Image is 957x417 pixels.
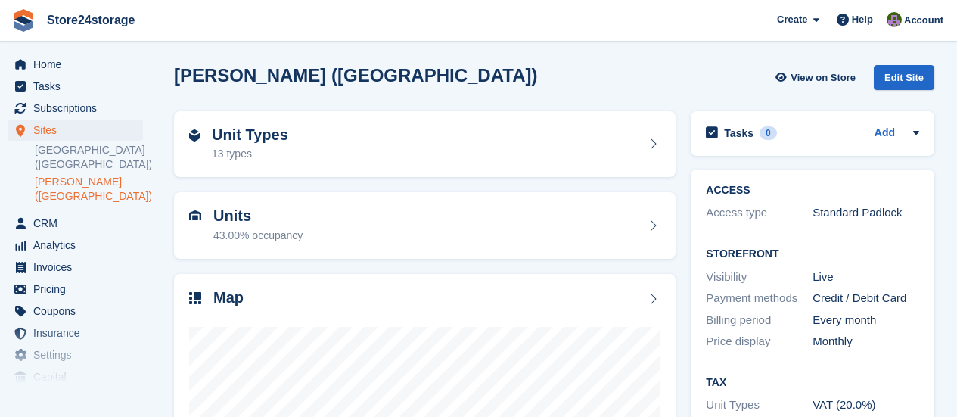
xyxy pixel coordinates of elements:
[41,8,141,33] a: Store24storage
[189,210,201,221] img: unit-icn-7be61d7bf1b0ce9d3e12c5938cc71ed9869f7b940bace4675aadf7bd6d80202e.svg
[189,129,200,142] img: unit-type-icn-2b2737a686de81e16bb02015468b77c625bbabd49415b5ef34ead5e3b44a266d.svg
[212,146,288,162] div: 13 types
[33,279,124,300] span: Pricing
[33,366,124,387] span: Capital
[887,12,902,27] img: Jane Welch
[213,207,303,225] h2: Units
[874,65,934,90] div: Edit Site
[212,126,288,144] h2: Unit Types
[813,269,919,286] div: Live
[706,312,813,329] div: Billing period
[706,377,919,389] h2: Tax
[724,126,753,140] h2: Tasks
[706,333,813,350] div: Price display
[8,235,143,256] a: menu
[174,111,676,178] a: Unit Types 13 types
[852,12,873,27] span: Help
[189,292,201,304] img: map-icn-33ee37083ee616e46c38cad1a60f524a97daa1e2b2c8c0bc3eb3415660979fc1.svg
[8,98,143,119] a: menu
[33,235,124,256] span: Analytics
[174,192,676,259] a: Units 43.00% occupancy
[33,98,124,119] span: Subscriptions
[706,185,919,197] h2: ACCESS
[8,279,143,300] a: menu
[8,322,143,344] a: menu
[213,228,303,244] div: 43.00% occupancy
[8,54,143,75] a: menu
[8,344,143,366] a: menu
[33,344,124,366] span: Settings
[33,120,124,141] span: Sites
[35,143,143,172] a: [GEOGRAPHIC_DATA] ([GEOGRAPHIC_DATA])
[706,269,813,286] div: Visibility
[777,12,807,27] span: Create
[8,213,143,234] a: menu
[813,333,919,350] div: Monthly
[773,65,862,90] a: View on Store
[813,397,919,414] div: VAT (20.0%)
[8,76,143,97] a: menu
[213,289,244,307] h2: Map
[706,204,813,222] div: Access type
[33,54,124,75] span: Home
[8,257,143,278] a: menu
[33,322,124,344] span: Insurance
[706,290,813,307] div: Payment methods
[174,65,537,86] h2: [PERSON_NAME] ([GEOGRAPHIC_DATA])
[8,120,143,141] a: menu
[33,300,124,322] span: Coupons
[33,257,124,278] span: Invoices
[875,125,895,142] a: Add
[33,76,124,97] span: Tasks
[706,248,919,260] h2: Storefront
[760,126,777,140] div: 0
[35,175,143,204] a: [PERSON_NAME] ([GEOGRAPHIC_DATA])
[8,300,143,322] a: menu
[791,70,856,86] span: View on Store
[904,13,943,28] span: Account
[12,9,35,32] img: stora-icon-8386f47178a22dfd0bd8f6a31ec36ba5ce8667c1dd55bd0f319d3a0aa187defe.svg
[813,312,919,329] div: Every month
[33,213,124,234] span: CRM
[874,65,934,96] a: Edit Site
[8,366,143,387] a: menu
[706,397,813,414] div: Unit Types
[813,204,919,222] div: Standard Padlock
[813,290,919,307] div: Credit / Debit Card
